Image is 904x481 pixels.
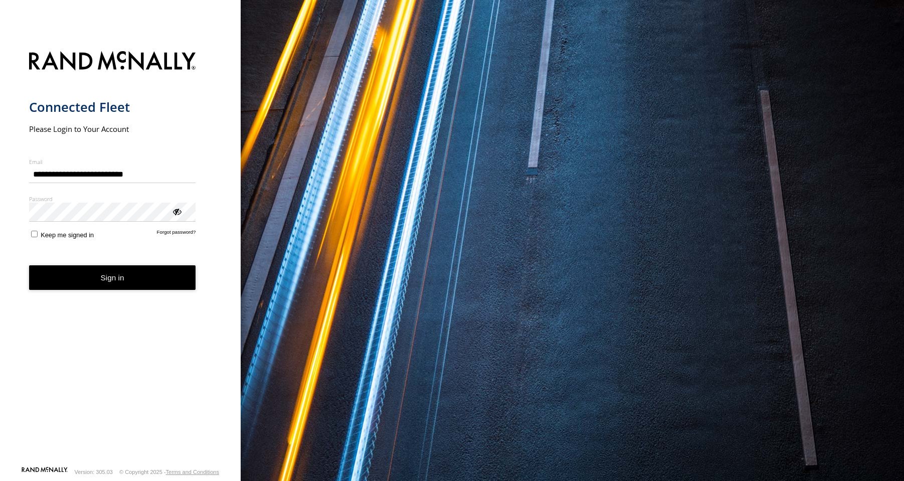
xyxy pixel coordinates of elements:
[41,231,94,239] span: Keep me signed in
[119,469,219,475] div: © Copyright 2025 -
[29,124,196,134] h2: Please Login to Your Account
[29,99,196,115] h1: Connected Fleet
[31,231,38,237] input: Keep me signed in
[29,45,212,466] form: main
[166,469,219,475] a: Terms and Conditions
[157,229,196,239] a: Forgot password?
[29,49,196,75] img: Rand McNally
[75,469,113,475] div: Version: 305.03
[29,195,196,203] label: Password
[22,467,68,477] a: Visit our Website
[29,265,196,290] button: Sign in
[29,158,196,166] label: Email
[171,206,182,216] div: ViewPassword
